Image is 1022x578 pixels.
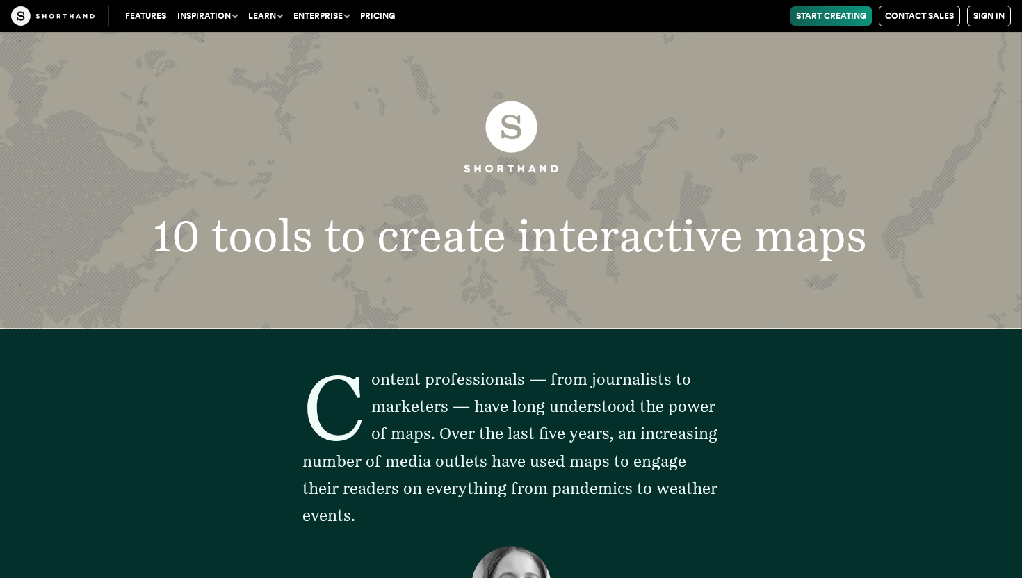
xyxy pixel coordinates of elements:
[288,6,355,26] button: Enterprise
[11,6,95,26] img: The Craft
[355,6,400,26] a: Pricing
[117,213,905,258] h1: 10 tools to create interactive maps
[243,6,288,26] button: Learn
[879,6,960,26] a: Contact Sales
[120,6,172,26] a: Features
[302,370,717,525] span: Content professionals — from journalists to marketers — have long understood the power of maps. O...
[790,6,872,26] a: Start Creating
[967,6,1011,26] a: Sign in
[172,6,243,26] button: Inspiration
